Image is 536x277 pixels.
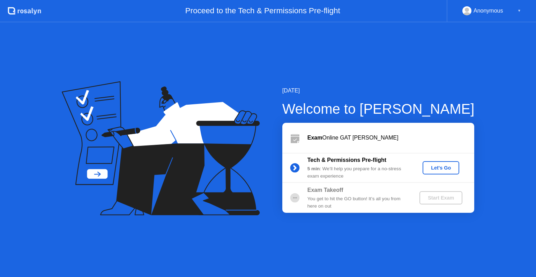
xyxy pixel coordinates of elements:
button: Let's Go [423,161,459,174]
div: Welcome to [PERSON_NAME] [282,98,475,119]
b: Exam [307,135,322,141]
div: Online GAT [PERSON_NAME] [307,134,474,142]
div: You get to hit the GO button! It’s all you from here on out [307,195,408,210]
b: Tech & Permissions Pre-flight [307,157,386,163]
div: Anonymous [474,6,503,15]
div: ▼ [518,6,521,15]
div: Start Exam [422,195,460,201]
div: [DATE] [282,87,475,95]
div: Let's Go [425,165,456,171]
div: : We’ll help you prepare for a no-stress exam experience [307,165,408,180]
button: Start Exam [419,191,462,204]
b: Exam Takeoff [307,187,343,193]
b: 5 min [307,166,320,171]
